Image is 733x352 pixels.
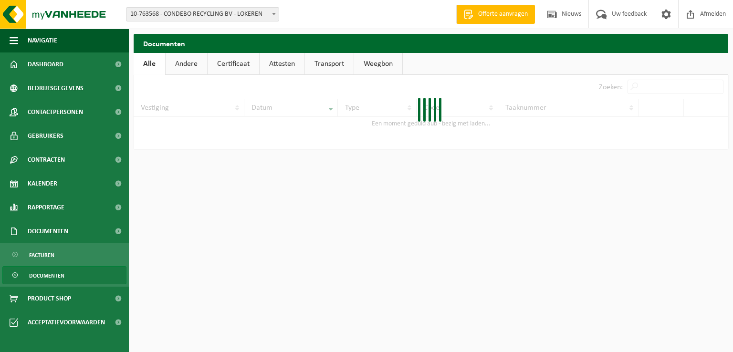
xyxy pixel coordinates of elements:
a: Documenten [2,266,126,284]
span: 10-763568 - CONDEBO RECYCLING BV - LOKEREN [126,8,279,21]
h2: Documenten [134,34,728,52]
span: Dashboard [28,52,63,76]
span: Documenten [29,267,64,285]
span: Documenten [28,219,68,243]
span: 10-763568 - CONDEBO RECYCLING BV - LOKEREN [126,7,279,21]
span: Contracten [28,148,65,172]
span: Rapportage [28,196,64,219]
a: Attesten [260,53,304,75]
a: Offerte aanvragen [456,5,535,24]
span: Acceptatievoorwaarden [28,311,105,334]
span: Offerte aanvragen [476,10,530,19]
span: Facturen [29,246,54,264]
a: Weegbon [354,53,402,75]
a: Andere [166,53,207,75]
span: Product Shop [28,287,71,311]
span: Contactpersonen [28,100,83,124]
a: Facturen [2,246,126,264]
span: Gebruikers [28,124,63,148]
span: Bedrijfsgegevens [28,76,84,100]
span: Navigatie [28,29,57,52]
span: Kalender [28,172,57,196]
a: Transport [305,53,354,75]
a: Alle [134,53,165,75]
a: Certificaat [208,53,259,75]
